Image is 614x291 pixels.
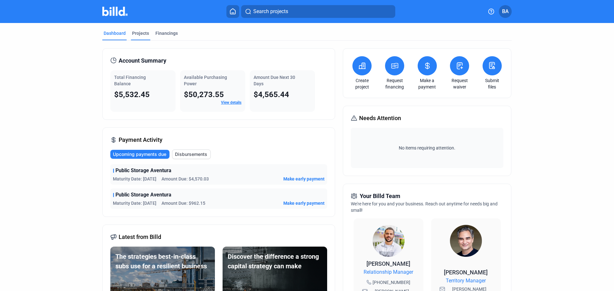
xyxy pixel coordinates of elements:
[241,5,395,18] button: Search projects
[450,225,482,257] img: Territory Manager
[119,135,162,144] span: Payment Activity
[221,100,241,105] a: View details
[351,77,373,90] a: Create project
[155,30,178,36] div: Financings
[353,145,500,151] span: No items requiring attention.
[114,75,146,86] span: Total Financing Balance
[184,75,227,86] span: Available Purchasing Power
[383,77,406,90] a: Request financing
[254,90,289,99] span: $4,565.44
[228,252,322,271] div: Discover the difference a strong capital strategy can make
[114,90,150,99] span: $5,532.45
[416,77,438,90] a: Make a payment
[481,77,503,90] a: Submit files
[113,200,156,206] span: Maturity Date: [DATE]
[119,233,161,241] span: Latest from Billd
[283,176,325,182] button: Make early payment
[359,114,401,123] span: Needs Attention
[254,75,295,86] span: Amount Due Next 30 Days
[283,200,325,206] button: Make early payment
[172,149,211,159] button: Disbursements
[373,279,410,286] span: [PHONE_NUMBER]
[119,56,166,65] span: Account Summary
[253,8,288,15] span: Search projects
[113,151,166,157] span: Upcoming payments due
[113,176,156,182] span: Maturity Date: [DATE]
[499,5,512,18] button: BA
[448,77,471,90] a: Request waiver
[360,192,400,201] span: Your Billd Team
[115,167,171,174] span: Public Storage Aventura
[102,7,128,16] img: Billd Company Logo
[444,269,488,276] span: [PERSON_NAME]
[502,8,509,15] span: BA
[364,268,413,276] span: Relationship Manager
[373,225,405,257] img: Relationship Manager
[161,176,209,182] span: Amount Due: $4,570.03
[110,150,169,159] button: Upcoming payments due
[104,30,126,36] div: Dashboard
[175,151,207,157] span: Disbursements
[366,260,410,267] span: [PERSON_NAME]
[132,30,149,36] div: Projects
[161,200,205,206] span: Amount Due: $962.15
[115,252,210,271] div: The strategies best-in-class subs use for a resilient business
[446,277,486,285] span: Territory Manager
[184,90,224,99] span: $50,273.55
[351,201,498,213] span: We're here for you and your business. Reach out anytime for needs big and small!
[115,191,171,199] span: Public Storage Aventura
